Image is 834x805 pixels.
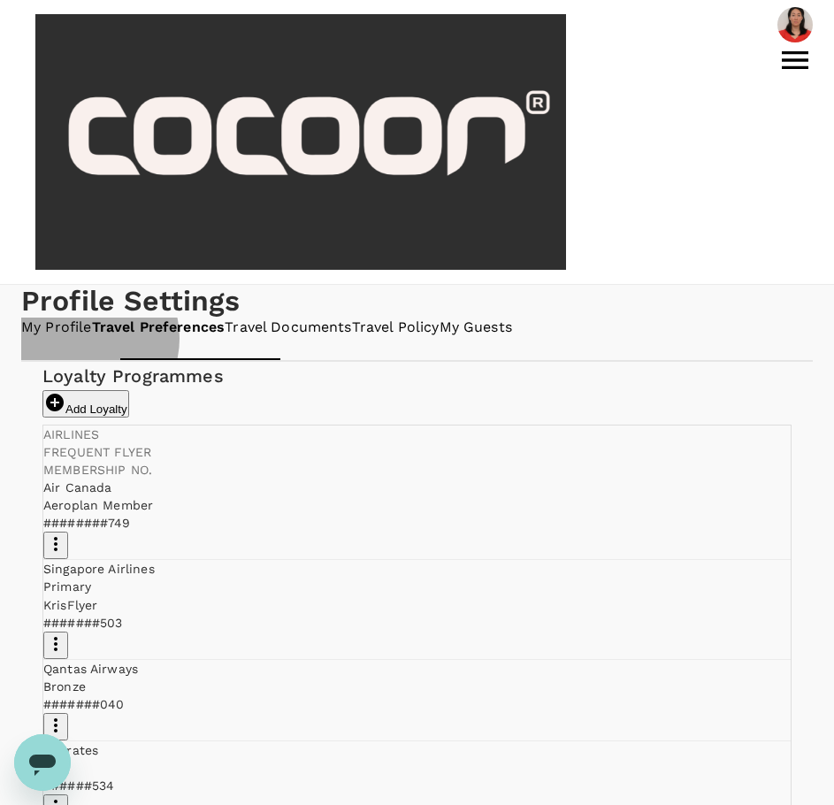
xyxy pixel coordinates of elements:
div: Bronze [43,678,791,695]
div: Loyalty Programmes [42,362,792,390]
span: Primary [43,579,91,594]
img: Cocoon Capital [35,14,566,270]
div: Singapore Airlines [43,560,791,595]
a: My Profile [21,318,92,338]
img: Carol Cheung [777,7,813,42]
iframe: Button to launch messaging window [14,734,71,791]
div: KrisFlyer [43,596,791,614]
div: #######503 [43,614,791,632]
h1: Profile Settings [21,285,813,318]
div: Air Canada [43,479,791,496]
div: Aeroplan Member [43,496,791,514]
button: Add Loyalty [42,390,129,418]
div: Blue [43,759,791,777]
span: Airlines [43,427,99,441]
a: My Guests [440,318,512,338]
div: ######534 [43,777,791,794]
span: Membership No. [43,463,152,477]
a: Travel Preferences [92,318,226,338]
div: #######040 [43,695,791,713]
span: Frequent flyer [43,445,151,459]
div: ########749 [43,514,791,532]
div: Emirates [43,741,791,759]
a: Travel Documents [225,318,351,338]
a: Travel Policy [352,318,440,338]
div: Qantas Airways [43,660,791,678]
